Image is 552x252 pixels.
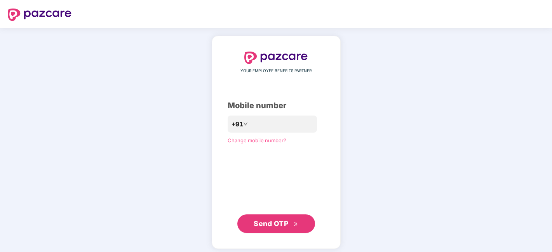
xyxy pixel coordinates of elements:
span: double-right [293,222,298,227]
img: logo [8,9,71,21]
a: Change mobile number? [228,137,286,143]
span: down [243,122,248,126]
img: logo [244,52,308,64]
span: +91 [232,119,243,129]
span: YOUR EMPLOYEE BENEFITS PARTNER [240,68,312,74]
div: Mobile number [228,100,325,112]
span: Send OTP [254,219,288,228]
button: Send OTPdouble-right [237,214,315,233]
